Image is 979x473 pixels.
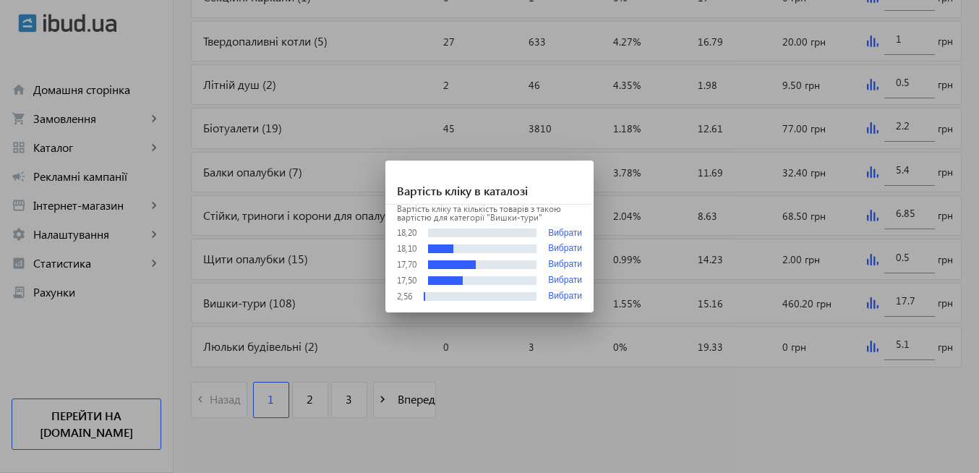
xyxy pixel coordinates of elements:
[548,244,582,254] button: Вибрати
[548,291,582,302] button: Вибрати
[548,260,582,270] button: Вибрати
[397,260,416,269] div: 17,70
[385,161,594,205] h1: Вартість кліку в каталозі
[397,292,412,301] div: 2,56
[397,205,582,222] p: Вартість кліку та кількість товарів з такою вартістю для категорії "Вишки-тури"
[548,276,582,286] button: Вибрати
[548,228,582,239] button: Вибрати
[397,229,416,237] div: 18,20
[397,244,416,253] div: 18,10
[397,276,416,285] div: 17,50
